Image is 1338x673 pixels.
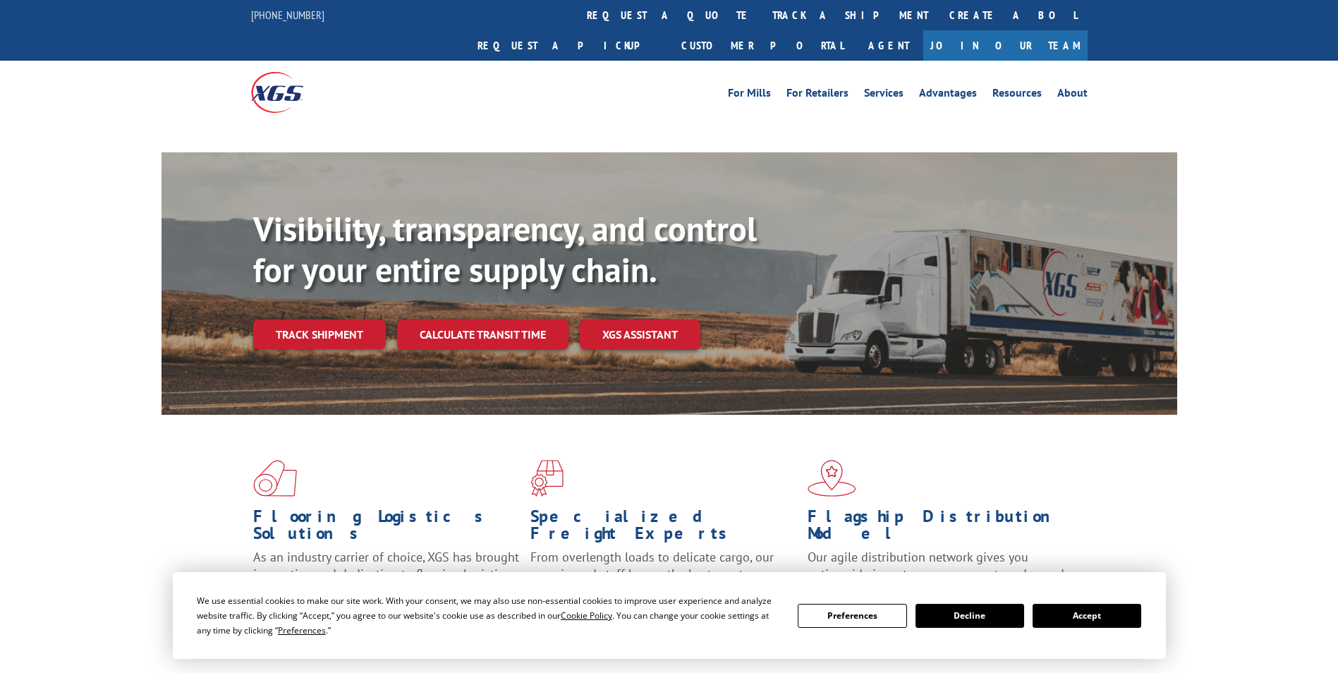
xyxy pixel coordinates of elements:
a: Track shipment [253,320,386,349]
a: About [1057,87,1088,103]
button: Decline [916,604,1024,628]
h1: Flooring Logistics Solutions [253,508,520,549]
img: xgs-icon-total-supply-chain-intelligence-red [253,460,297,497]
a: Request a pickup [467,30,671,61]
p: From overlength loads to delicate cargo, our experienced staff knows the best way to move your fr... [530,549,797,612]
a: Calculate transit time [397,320,568,350]
span: As an industry carrier of choice, XGS has brought innovation and dedication to flooring logistics... [253,549,519,599]
h1: Specialized Freight Experts [530,508,797,549]
a: Agent [854,30,923,61]
a: XGS ASSISTANT [580,320,700,350]
img: xgs-icon-focused-on-flooring-red [530,460,564,497]
a: For Mills [728,87,771,103]
a: For Retailers [786,87,849,103]
div: We use essential cookies to make our site work. With your consent, we may also use non-essential ... [197,593,781,638]
a: [PHONE_NUMBER] [251,8,324,22]
b: Visibility, transparency, and control for your entire supply chain. [253,207,757,291]
h1: Flagship Distribution Model [808,508,1074,549]
a: Services [864,87,904,103]
button: Accept [1033,604,1141,628]
div: Cookie Consent Prompt [173,572,1166,659]
a: Customer Portal [671,30,854,61]
button: Preferences [798,604,906,628]
a: Resources [992,87,1042,103]
span: Preferences [278,624,326,636]
a: Join Our Team [923,30,1088,61]
img: xgs-icon-flagship-distribution-model-red [808,460,856,497]
span: Our agile distribution network gives you nationwide inventory management on demand. [808,549,1067,582]
a: Advantages [919,87,977,103]
span: Cookie Policy [561,610,612,622]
